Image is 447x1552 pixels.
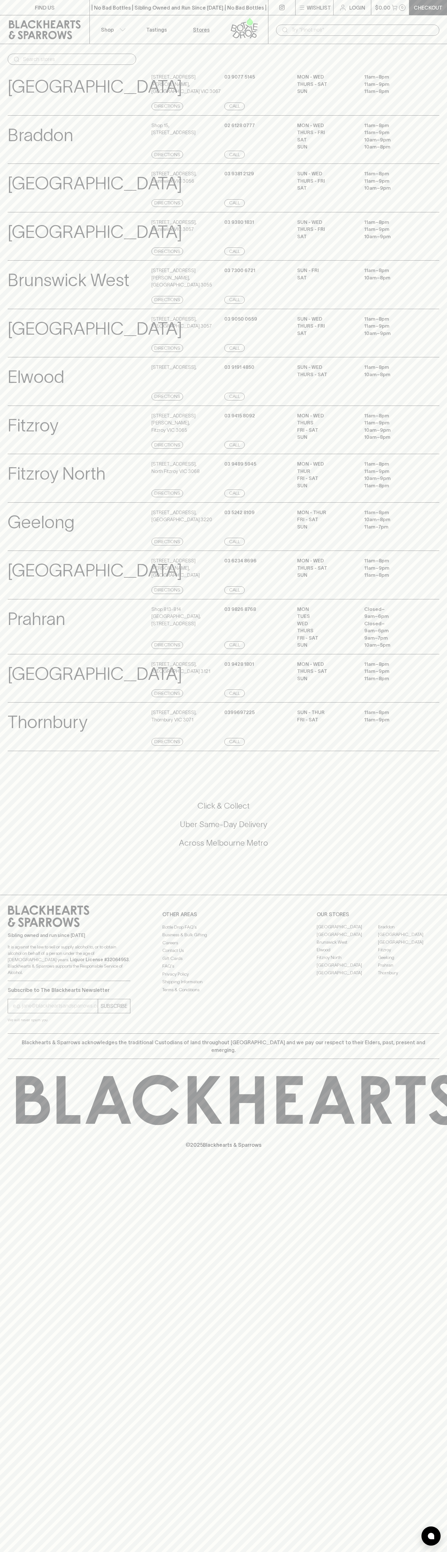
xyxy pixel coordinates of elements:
a: Fitzroy North [317,954,378,962]
p: SAT [297,233,355,240]
a: Call [224,199,245,207]
a: [GEOGRAPHIC_DATA] [317,923,378,931]
a: Directions [151,538,183,545]
p: 11am – 9pm [364,81,422,88]
p: 03 9826 8768 [224,606,256,613]
a: Call [224,151,245,158]
p: 03 9428 1801 [224,661,254,668]
p: SUN - WED [297,170,355,178]
a: Directions [151,103,183,110]
input: Try "Pinot noir" [291,25,434,35]
p: Closed – [364,620,422,628]
p: Brunswick West [8,267,129,293]
p: [STREET_ADDRESS][PERSON_NAME] , [GEOGRAPHIC_DATA] 3055 [151,267,223,289]
p: 11am – 9pm [364,419,422,427]
p: SUN [297,434,355,441]
p: [STREET_ADDRESS] , [GEOGRAPHIC_DATA] 3121 [151,661,210,675]
a: Thornbury [378,969,439,977]
p: [GEOGRAPHIC_DATA] [8,316,182,342]
a: Call [224,689,245,697]
p: Stores [193,26,210,34]
p: [STREET_ADDRESS] , [GEOGRAPHIC_DATA] 3057 [151,316,212,330]
p: $0.00 [375,4,390,11]
p: 03 9381 2129 [224,170,254,178]
p: THURS - SAT [297,81,355,88]
a: Directions [151,393,183,400]
a: Directions [151,151,183,158]
a: Call [224,296,245,304]
p: [GEOGRAPHIC_DATA] [8,661,182,687]
p: OTHER AREAS [162,910,285,918]
p: [STREET_ADDRESS] , Brunswick VIC 3056 [151,170,197,185]
a: Bottle Drop FAQ's [162,923,285,931]
p: [GEOGRAPHIC_DATA] [8,219,182,245]
p: 11am – 8pm [364,482,422,490]
p: 11am – 9pm [364,565,422,572]
a: Careers [162,939,285,947]
p: THURS - FRI [297,323,355,330]
p: Checkout [414,4,443,11]
p: THURS - SAT [297,565,355,572]
p: MON - WED [297,661,355,668]
p: [GEOGRAPHIC_DATA] [8,557,182,584]
h5: Click & Collect [8,801,439,811]
p: 03 5242 8109 [224,509,255,516]
a: Directions [151,296,183,304]
p: THUR [297,468,355,475]
p: [STREET_ADDRESS][PERSON_NAME] , [GEOGRAPHIC_DATA] VIC 3067 [151,73,223,95]
p: SAT [297,136,355,144]
p: THURS - SAT [297,371,355,378]
p: 11am – 9pm [364,668,422,675]
p: 11am – 8pm [364,509,422,516]
strong: Liquor License #32064953 [70,957,129,962]
p: Fitzroy North [8,460,105,487]
a: Elwood [317,946,378,954]
p: SUN [297,482,355,490]
p: 03 9191 4850 [224,364,254,371]
p: 11am – 8pm [364,661,422,668]
h5: Uber Same-Day Delivery [8,819,439,830]
p: 0399697225 [224,709,255,716]
a: Directions [151,441,183,449]
p: MON - WED [297,557,355,565]
p: FRI - SAT [297,516,355,523]
p: SUN [297,523,355,531]
p: It is against the law to sell or supply alcohol to, or to obtain alcohol on behalf of a person un... [8,944,130,976]
p: 11am – 9pm [364,323,422,330]
p: SUN - WED [297,316,355,323]
p: 03 9380 1831 [224,219,254,226]
p: 10am – 8pm [364,516,422,523]
input: Search stores [23,54,131,65]
p: THURS - FRI [297,178,355,185]
p: 11am – 8pm [364,219,422,226]
p: We will never spam you [8,1017,130,1023]
p: MON - WED [297,460,355,468]
p: 10am – 9pm [364,185,422,192]
p: SUBSCRIBE [101,1002,127,1010]
p: 10am – 8pm [364,434,422,441]
p: 9am – 6pm [364,627,422,635]
a: Tastings [134,15,179,44]
p: Subscribe to The Blackhearts Newsletter [8,986,130,994]
a: Call [224,247,245,255]
p: [STREET_ADDRESS][PERSON_NAME] , Fitzroy VIC 3065 [151,412,223,434]
p: FIND US [35,4,55,11]
p: Blackhearts & Sparrows acknowledges the traditional Custodians of land throughout [GEOGRAPHIC_DAT... [12,1038,435,1054]
a: Directions [151,641,183,649]
p: Shop [101,26,114,34]
a: Fitzroy [378,946,439,954]
p: 11am – 9pm [364,716,422,724]
p: THURS - FRI [297,226,355,233]
a: Call [224,103,245,110]
p: [GEOGRAPHIC_DATA] [8,73,182,100]
p: WED [297,620,355,628]
p: [STREET_ADDRESS][PERSON_NAME] , [GEOGRAPHIC_DATA] [151,557,223,579]
p: THURS - FRI [297,129,355,136]
a: Terms & Conditions [162,986,285,993]
p: THURS [297,419,355,427]
p: FRI - SAT [297,427,355,434]
p: SUN [297,572,355,579]
p: FRI - SAT [297,635,355,642]
p: SAT [297,185,355,192]
a: Business & Bulk Gifting [162,931,285,939]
